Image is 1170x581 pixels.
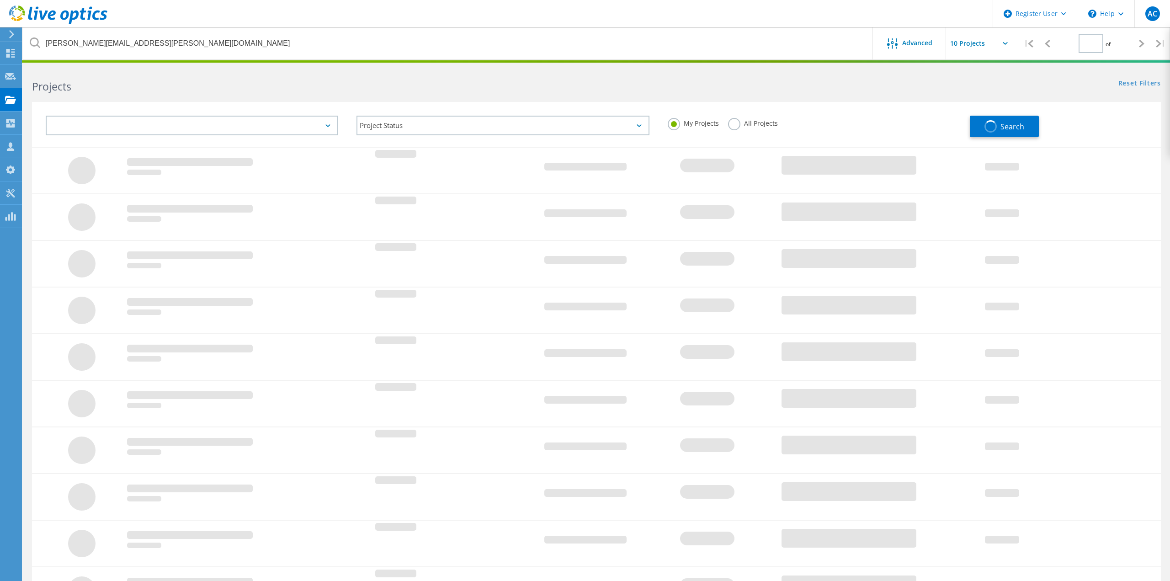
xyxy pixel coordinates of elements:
[1148,10,1157,17] span: AC
[728,118,778,127] label: All Projects
[356,116,649,135] div: Project Status
[23,27,873,59] input: Search projects by name, owner, ID, company, etc
[902,40,932,46] span: Advanced
[1088,10,1096,18] svg: \n
[970,116,1039,137] button: Search
[1000,122,1024,132] span: Search
[1019,27,1038,60] div: |
[1151,27,1170,60] div: |
[668,118,719,127] label: My Projects
[1118,80,1161,88] a: Reset Filters
[9,19,107,26] a: Live Optics Dashboard
[1106,40,1111,48] span: of
[32,79,71,94] b: Projects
